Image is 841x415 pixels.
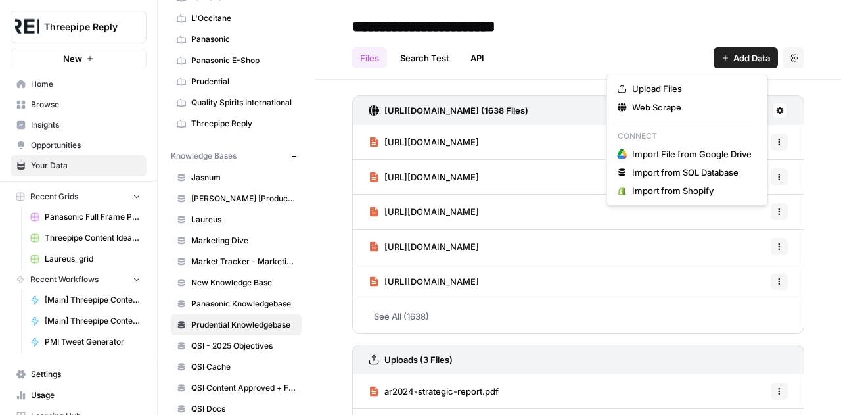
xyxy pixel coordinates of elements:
[11,135,147,156] a: Opportunities
[24,228,147,249] a: Threepipe Content Ideation Grid
[171,29,302,50] a: Panasonic
[191,340,296,352] span: QSI - 2025 Objectives
[31,78,141,90] span: Home
[369,195,479,229] a: [URL][DOMAIN_NAME]
[171,251,302,272] a: Market Tracker - Marketing + Advertising
[463,47,492,68] a: API
[384,104,528,117] h3: [URL][DOMAIN_NAME] (1638 Files)
[45,211,141,223] span: Panasonic Full Frame Programmatic SEO
[369,230,479,264] a: [URL][DOMAIN_NAME]
[171,113,302,134] a: Threepipe Reply
[369,96,528,125] a: [URL][DOMAIN_NAME] (1638 Files)
[171,272,302,293] a: New Knowledge Base
[714,47,778,68] button: Add Data
[191,34,296,45] span: Panasonic
[24,249,147,270] a: Laureus_grid
[31,389,141,401] span: Usage
[11,364,147,385] a: Settings
[171,335,302,356] a: QSI - 2025 Objectives
[24,207,147,228] a: Panasonic Full Frame Programmatic SEO
[191,256,296,268] span: Market Tracker - Marketing + Advertising
[352,299,804,333] a: See All (1638)
[191,76,296,87] span: Prudential
[171,150,237,162] span: Knowledge Bases
[384,240,479,253] span: [URL][DOMAIN_NAME]
[191,172,296,183] span: Jasnum
[191,214,296,226] span: Laureus
[171,293,302,314] a: Panasonic Knowledgebase
[384,170,479,183] span: [URL][DOMAIN_NAME]
[11,114,147,135] a: Insights
[191,361,296,373] span: QSI Cache
[191,382,296,394] span: QSI Content Approved + Feedback
[11,74,147,95] a: Home
[11,187,147,207] button: Recent Grids
[369,374,499,408] a: ar2024-strategic-report.pdf
[171,378,302,399] a: QSI Content Approved + Feedback
[352,47,387,68] a: Files
[191,12,296,24] span: L'Occitane
[171,356,302,378] a: QSI Cache
[612,128,762,145] p: Connect
[63,52,82,65] span: New
[11,270,147,289] button: Recent Workflows
[191,55,296,66] span: Panasonic E-Shop
[45,336,141,348] span: PMI Tweet Generator
[191,403,296,415] span: QSI Docs
[11,94,147,115] a: Browse
[171,188,302,209] a: [PERSON_NAME] [Products]
[30,191,78,203] span: Recent Grids
[24,331,147,353] a: PMI Tweet Generator
[44,20,124,34] span: Threepipe Reply
[632,101,752,114] span: Web Scrape
[369,345,453,374] a: Uploads (3 Files)
[15,15,39,39] img: Threepipe Reply Logo
[30,274,99,285] span: Recent Workflows
[11,155,147,176] a: Your Data
[369,160,479,194] a: [URL][DOMAIN_NAME]
[632,147,752,160] span: Import File from Google Drive
[31,368,141,380] span: Settings
[31,139,141,151] span: Opportunities
[384,353,453,366] h3: Uploads (3 Files)
[384,205,479,218] span: [URL][DOMAIN_NAME]
[392,47,457,68] a: Search Test
[632,184,752,197] span: Import from Shopify
[171,50,302,71] a: Panasonic E-Shop
[11,11,147,43] button: Workspace: Threepipe Reply
[11,49,147,68] button: New
[191,298,296,310] span: Panasonic Knowledgebase
[171,167,302,188] a: Jasnum
[191,319,296,331] span: Prudential Knowledgebase
[45,253,141,265] span: Laureus_grid
[11,385,147,406] a: Usage
[171,8,302,29] a: L'Occitane
[45,315,141,327] span: [Main] Threepipe Content Structure
[171,92,302,113] a: Quality Spirits International
[369,125,479,159] a: [URL][DOMAIN_NAME]
[171,71,302,92] a: Prudential
[24,310,147,331] a: [Main] Threepipe Content Structure
[384,385,499,398] span: ar2024-strategic-report.pdf
[45,294,141,306] span: [Main] Threepipe Content Producer
[191,235,296,247] span: Marketing Dive
[632,166,752,179] span: Import from SQL Database
[606,74,768,206] div: Add Data
[31,119,141,131] span: Insights
[733,51,770,64] span: Add Data
[171,209,302,230] a: Laureus
[369,264,479,299] a: [URL][DOMAIN_NAME]
[191,193,296,205] span: [PERSON_NAME] [Products]
[171,314,302,335] a: Prudential Knowledgebase
[191,118,296,130] span: Threepipe Reply
[384,275,479,288] span: [URL][DOMAIN_NAME]
[31,99,141,110] span: Browse
[31,160,141,172] span: Your Data
[45,232,141,244] span: Threepipe Content Ideation Grid
[171,230,302,251] a: Marketing Dive
[191,277,296,289] span: New Knowledge Base
[384,135,479,149] span: [URL][DOMAIN_NAME]
[24,289,147,310] a: [Main] Threepipe Content Producer
[191,97,296,109] span: Quality Spirits International
[632,82,752,95] span: Upload Files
